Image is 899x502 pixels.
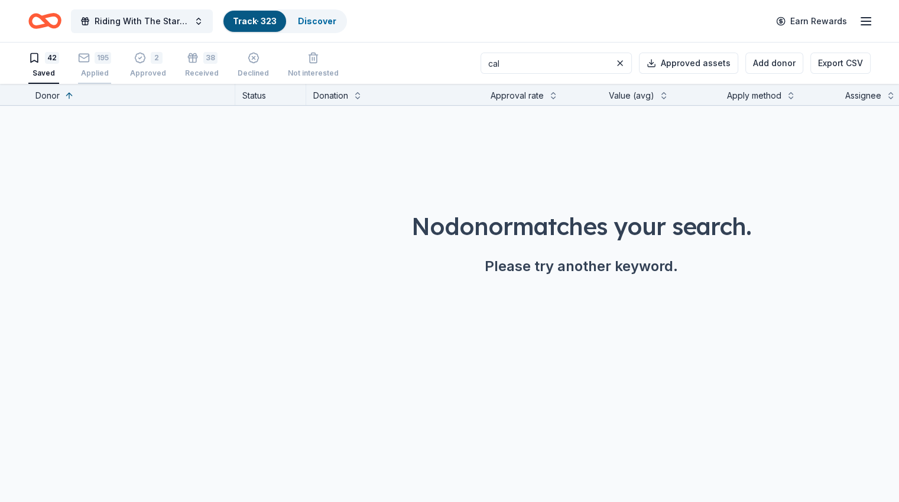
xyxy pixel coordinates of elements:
[28,7,61,35] a: Home
[288,47,339,84] button: Not interested
[233,16,277,26] a: Track· 323
[35,89,60,103] div: Donor
[185,69,219,78] div: Received
[313,89,348,103] div: Donation
[845,89,881,103] div: Assignee
[130,47,166,84] button: 2Approved
[151,52,163,64] div: 2
[71,9,213,33] button: Riding With The Stars Gala
[45,52,59,64] div: 42
[727,89,781,103] div: Apply method
[769,11,854,32] a: Earn Rewards
[609,89,654,103] div: Value (avg)
[491,89,544,103] div: Approval rate
[235,84,306,105] div: Status
[78,47,111,84] button: 195Applied
[95,52,111,64] div: 195
[95,14,189,28] span: Riding With The Stars Gala
[222,9,347,33] button: Track· 323Discover
[810,53,871,74] button: Export CSV
[288,69,339,78] div: Not interested
[639,53,738,74] button: Approved assets
[745,53,803,74] button: Add donor
[298,16,336,26] a: Discover
[481,53,632,74] input: Search saved
[78,69,111,78] div: Applied
[28,69,59,78] div: Saved
[203,52,218,64] div: 38
[238,47,269,84] button: Declined
[238,69,269,78] div: Declined
[28,47,59,84] button: 42Saved
[130,69,166,78] div: Approved
[185,47,219,84] button: 38Received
